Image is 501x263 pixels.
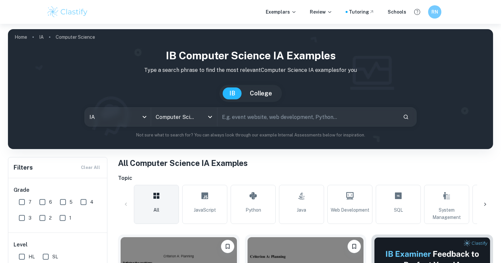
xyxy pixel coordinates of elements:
[412,6,423,18] button: Help and Feedback
[14,186,102,194] h6: Grade
[49,214,52,222] span: 2
[8,29,493,149] img: profile cover
[70,198,73,206] span: 5
[69,214,71,222] span: 1
[217,108,398,126] input: E.g. event website, web development, Python...
[331,206,369,214] span: Web Development
[28,198,31,206] span: 7
[49,198,52,206] span: 6
[400,111,412,123] button: Search
[13,132,488,138] p: Not sure what to search for? You can always look through our example Internal Assessments below f...
[388,8,406,16] a: Schools
[297,206,306,214] span: Java
[348,240,361,253] button: Bookmark
[13,66,488,74] p: Type a search phrase to find the most relevant Computer Science IA examples for you
[118,157,493,169] h1: All Computer Science IA Examples
[39,32,44,42] a: IA
[46,5,88,19] img: Clastify logo
[205,112,215,122] button: Open
[223,87,242,99] button: IB
[15,32,27,42] a: Home
[394,206,403,214] span: SQL
[28,214,31,222] span: 3
[52,253,58,260] span: SL
[28,253,35,260] span: HL
[349,8,374,16] a: Tutoring
[13,48,488,64] h1: IB Computer Science IA examples
[243,87,279,99] button: College
[14,163,33,172] h6: Filters
[85,108,151,126] div: IA
[56,33,95,41] p: Computer Science
[310,8,332,16] p: Review
[427,206,466,221] span: System Management
[221,240,234,253] button: Bookmark
[246,206,261,214] span: Python
[266,8,297,16] p: Exemplars
[153,206,159,214] span: All
[431,8,439,16] h6: RN
[428,5,441,19] button: RN
[90,198,93,206] span: 4
[14,241,102,249] h6: Level
[194,206,216,214] span: JavaScript
[118,174,493,182] h6: Topic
